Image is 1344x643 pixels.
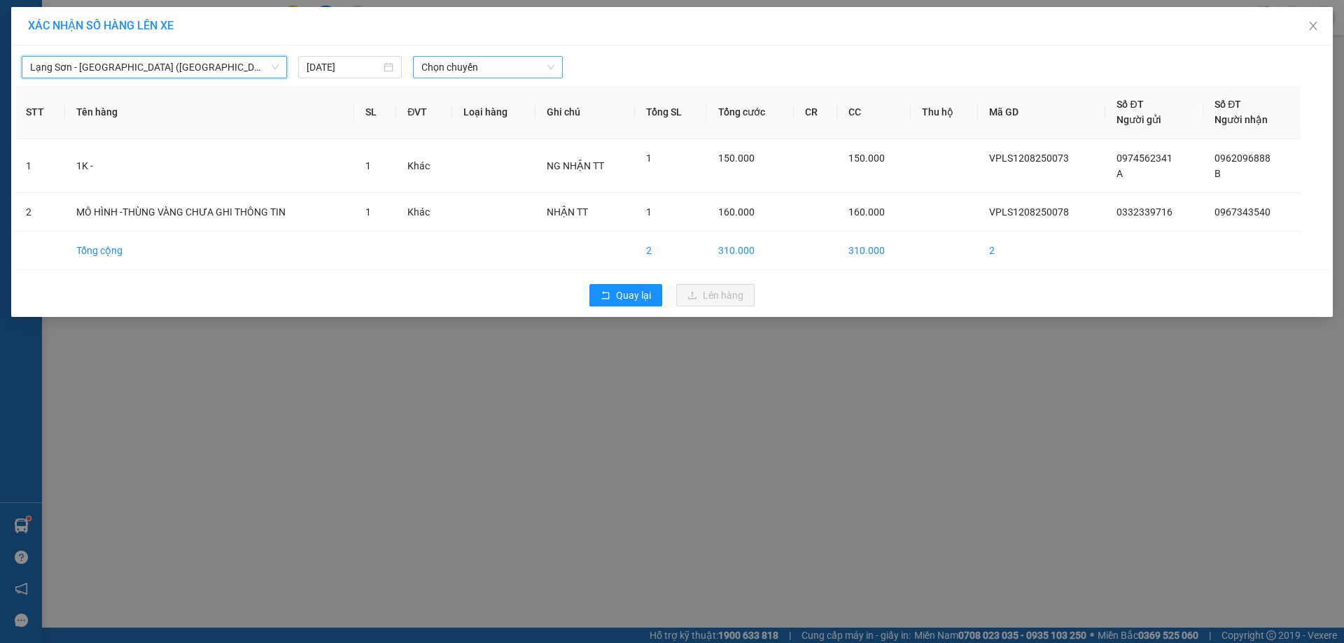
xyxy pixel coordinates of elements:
button: uploadLên hàng [676,284,755,306]
th: ĐVT [396,85,452,139]
th: Thu hộ [911,85,978,139]
span: VPLS1208250073 [989,153,1069,164]
span: 0962096888 [1214,153,1270,164]
span: 150.000 [848,153,885,164]
td: 310.000 [837,232,911,270]
td: 2 [15,193,65,232]
th: CC [837,85,911,139]
td: 1K - [65,139,354,193]
span: NG NHẬN TT [547,160,604,171]
td: Tổng cộng [65,232,354,270]
span: A [1116,168,1123,179]
th: STT [15,85,65,139]
span: Chọn chuyến [421,57,554,78]
td: 2 [978,232,1105,270]
span: 0332339716 [1116,206,1172,218]
span: 150.000 [718,153,755,164]
span: 0974562341 [1116,153,1172,164]
span: NHẬN TT [547,206,588,218]
th: Tổng SL [635,85,708,139]
span: B [1214,168,1221,179]
td: MÔ HÌNH -THÙNG VÀNG CHƯA GHI THÔNG TIN [65,193,354,232]
span: Số ĐT [1214,99,1241,110]
th: CR [794,85,837,139]
button: Close [1294,7,1333,46]
th: SL [354,85,396,139]
span: 160.000 [848,206,885,218]
span: Người nhận [1214,114,1268,125]
th: Tên hàng [65,85,354,139]
span: 1 [646,206,652,218]
input: 12/08/2025 [307,59,381,75]
th: Tổng cước [707,85,794,139]
span: close [1308,20,1319,31]
span: 1 [646,153,652,164]
th: Loại hàng [452,85,535,139]
span: VPLS1208250078 [989,206,1069,218]
span: Lạng Sơn - Hà Nội (Limousine) [30,57,279,78]
td: 310.000 [707,232,794,270]
span: 1 [365,160,371,171]
span: XÁC NHẬN SỐ HÀNG LÊN XE [28,19,174,32]
span: rollback [601,290,610,302]
span: 160.000 [718,206,755,218]
th: Mã GD [978,85,1105,139]
td: 2 [635,232,708,270]
span: 0967343540 [1214,206,1270,218]
td: Khác [396,193,452,232]
span: Quay lại [616,288,651,303]
td: Khác [396,139,452,193]
span: Số ĐT [1116,99,1143,110]
span: 1 [365,206,371,218]
th: Ghi chú [535,85,635,139]
button: rollbackQuay lại [589,284,662,306]
span: Người gửi [1116,114,1161,125]
td: 1 [15,139,65,193]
